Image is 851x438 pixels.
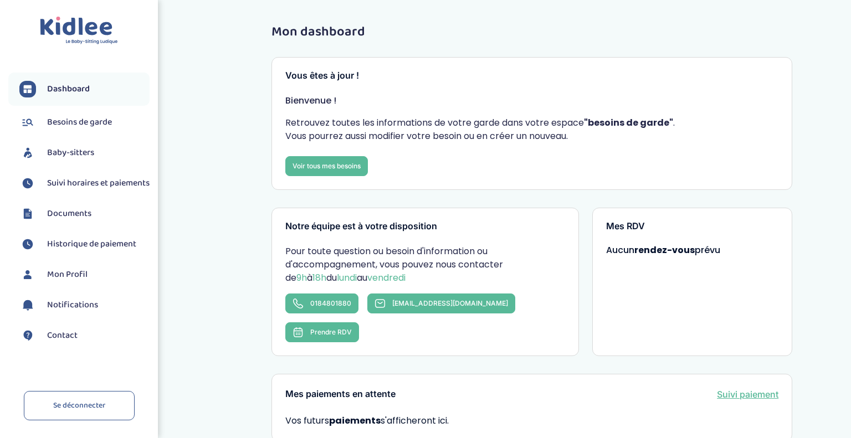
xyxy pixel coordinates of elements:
span: lundi [337,271,357,284]
p: Retrouvez toutes les informations de votre garde dans votre espace . Vous pourrez aussi modifier ... [285,116,778,143]
span: Baby-sitters [47,146,94,159]
strong: paiements [329,414,381,427]
span: Documents [47,207,91,220]
span: Suivi horaires et paiements [47,177,150,190]
img: dashboard.svg [19,81,36,97]
button: Prendre RDV [285,322,359,342]
img: documents.svg [19,205,36,222]
strong: "besoins de garde" [584,116,673,129]
span: Historique de paiement [47,238,136,251]
a: Suivi horaires et paiements [19,175,150,192]
a: Documents [19,205,150,222]
a: Dashboard [19,81,150,97]
img: besoin.svg [19,114,36,131]
a: Se déconnecter [24,391,135,420]
img: suivihoraire.svg [19,175,36,192]
img: profil.svg [19,266,36,283]
a: Voir tous mes besoins [285,156,368,176]
h3: Notre équipe est à votre disposition [285,221,565,231]
span: Contact [47,329,78,342]
span: [EMAIL_ADDRESS][DOMAIN_NAME] [392,299,508,307]
p: Pour toute question ou besoin d'information ou d'accompagnement, vous pouvez nous contacter de à ... [285,245,565,285]
a: Baby-sitters [19,145,150,161]
h3: Mes paiements en attente [285,389,396,399]
span: Vos futurs s'afficheront ici. [285,414,449,427]
h3: Vous êtes à jour ! [285,71,778,81]
span: vendredi [367,271,406,284]
span: Prendre RDV [310,328,352,336]
img: contact.svg [19,327,36,344]
span: Notifications [47,298,98,312]
span: 18h [312,271,326,284]
img: suivihoraire.svg [19,236,36,253]
a: Mon Profil [19,266,150,283]
a: Contact [19,327,150,344]
span: Besoins de garde [47,116,112,129]
span: 0184801880 [310,299,351,307]
img: notification.svg [19,297,36,313]
img: logo.svg [40,17,118,45]
a: Historique de paiement [19,236,150,253]
h3: Mes RDV [606,221,779,231]
span: Mon Profil [47,268,88,281]
strong: rendez-vous [634,244,695,256]
a: 0184801880 [285,293,358,313]
a: Suivi paiement [717,388,778,401]
p: Bienvenue ! [285,94,778,107]
span: Aucun prévu [606,244,720,256]
span: 9h [296,271,307,284]
h1: Mon dashboard [271,25,792,39]
a: Besoins de garde [19,114,150,131]
img: babysitters.svg [19,145,36,161]
span: Dashboard [47,83,90,96]
a: Notifications [19,297,150,313]
a: [EMAIL_ADDRESS][DOMAIN_NAME] [367,293,515,313]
